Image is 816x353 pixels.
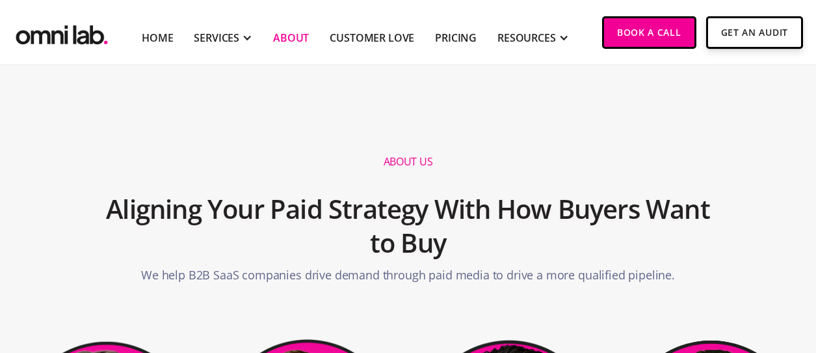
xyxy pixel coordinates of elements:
[194,30,239,46] div: SERVICES
[273,30,309,46] a: About
[13,16,111,48] img: Omni Lab: B2B SaaS Demand Generation Agency
[384,155,432,169] h1: About us
[706,16,803,49] a: Get An Audit
[435,30,477,46] a: Pricing
[142,30,173,46] a: Home
[602,16,696,49] a: Book a Call
[141,266,675,290] p: We help B2B SaaS companies drive demand through paid media to drive a more qualified pipeline.
[330,30,414,46] a: Customer Love
[99,186,718,266] h2: Aligning Your Paid Strategy With How Buyers Want to Buy
[497,30,556,46] div: RESOURCES
[13,16,111,48] a: home
[582,202,816,353] iframe: Chat Widget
